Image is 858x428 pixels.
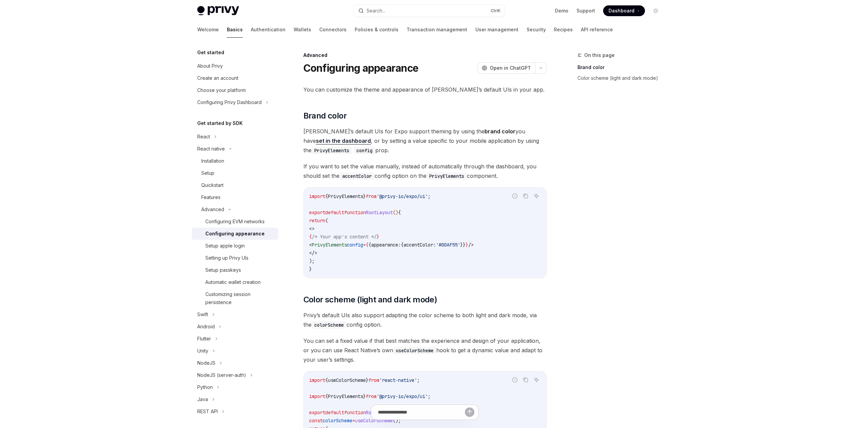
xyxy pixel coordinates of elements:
button: Swift [192,308,278,321]
a: set in the dashboard [316,137,371,144]
div: NodeJS (server-auth) [197,371,246,379]
span: useColorScheme [328,377,366,383]
div: Setup apple login [205,242,245,250]
a: Wallets [294,22,311,38]
div: Advanced [303,52,546,59]
span: Privy’s default UIs also support adapting the color scheme to both light and dark mode, via the c... [303,310,546,329]
button: Flutter [192,333,278,345]
a: API reference [581,22,613,38]
span: from [366,193,377,199]
div: About Privy [197,62,223,70]
div: Android [197,323,215,331]
button: Search...CtrlK [354,5,505,17]
a: Basics [227,22,243,38]
a: Recipes [554,22,573,38]
button: Report incorrect code [510,192,519,200]
span: { [368,242,371,248]
a: Authentication [251,22,286,38]
span: { [366,242,368,248]
span: { [401,242,404,248]
button: Java [192,393,278,405]
a: Security [527,22,546,38]
span: You can set a fixed value if that best matches the experience and design of your application, or ... [303,336,546,364]
span: < [309,242,312,248]
span: ; [417,377,420,383]
span: { [325,377,328,383]
span: from [368,377,379,383]
code: PrivyElements [426,172,467,180]
div: Flutter [197,335,211,343]
a: Features [192,191,278,203]
a: Setup apple login [192,240,278,252]
img: light logo [197,6,239,15]
div: Setting up Privy UIs [205,254,248,262]
span: Dashboard [609,7,634,14]
div: Quickstart [201,181,224,189]
span: /> [468,242,474,248]
h1: Configuring appearance [303,62,419,74]
a: Create an account [192,72,278,84]
code: config [354,147,375,154]
span: } [363,393,366,399]
button: Python [192,381,278,393]
span: '#00AF55' [436,242,460,248]
span: [PERSON_NAME]’s default UIs for Expo support theming by using the you have , or by setting a valu... [303,127,546,155]
span: accentColor: [404,242,436,248]
div: Setup passkeys [205,266,241,274]
div: REST API [197,407,218,416]
button: Copy the contents from the code block [521,192,530,200]
span: default [325,209,344,216]
span: <> [309,226,315,232]
span: Brand color [303,110,347,121]
span: import [309,193,325,199]
span: ); [309,258,315,264]
button: Ask AI [532,192,541,200]
span: function [344,209,366,216]
span: Open in ChatGPT [490,65,531,71]
span: Color scheme (light and dark mode) [303,294,437,305]
span: '@privy-io/expo/ui' [377,393,428,399]
button: Android [192,321,278,333]
span: 'react-native' [379,377,417,383]
code: colorScheme [312,321,347,329]
div: Python [197,383,213,391]
a: Customizing session persistence [192,288,278,308]
a: Support [576,7,595,14]
a: Policies & controls [355,22,398,38]
span: } [366,377,368,383]
a: Setup passkeys [192,264,278,276]
button: React [192,131,278,143]
a: Installation [192,155,278,167]
a: Demo [555,7,568,14]
a: Welcome [197,22,219,38]
span: import [309,393,325,399]
a: Color scheme (light and dark mode) [578,73,667,84]
code: PrivyElements [312,147,352,154]
span: } [363,193,366,199]
a: Choose your platform [192,84,278,96]
div: Automatic wallet creation [205,278,261,286]
div: Installation [201,157,224,165]
span: }} [460,242,466,248]
a: Setup [192,167,278,179]
span: RootLayout [366,209,393,216]
span: { [309,234,312,240]
a: Brand color [578,62,667,73]
div: Customizing session persistence [205,290,274,306]
span: return [309,218,325,224]
span: '@privy-io/expo/ui' [377,193,428,199]
div: Choose your platform [197,86,246,94]
button: Advanced [192,203,278,216]
button: Toggle dark mode [650,5,661,16]
button: NodeJS (server-auth) [192,369,278,381]
div: Unity [197,347,208,355]
span: from [366,393,377,399]
a: Configuring appearance [192,228,278,240]
span: = [363,242,366,248]
span: { [325,193,328,199]
button: Unity [192,345,278,357]
a: Configuring EVM networks [192,216,278,228]
span: ; [428,393,431,399]
span: /* Your app's content */ [312,234,377,240]
span: export [309,209,325,216]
